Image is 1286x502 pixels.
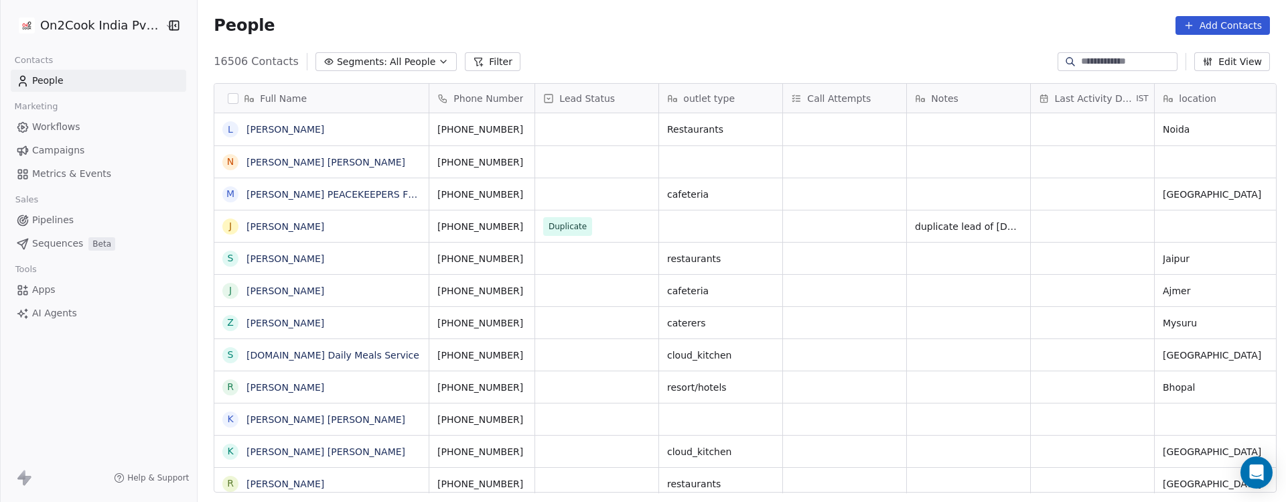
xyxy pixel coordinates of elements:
[437,252,526,265] span: [PHONE_NUMBER]
[246,253,324,264] a: [PERSON_NAME]
[667,188,774,201] span: cafeteria
[228,444,234,458] div: K
[246,189,466,200] a: [PERSON_NAME] PEACEKEEPERS FOOD COURT
[437,413,526,426] span: [PHONE_NUMBER]
[246,479,324,489] a: [PERSON_NAME]
[667,316,774,330] span: caterers
[11,139,186,162] a: Campaigns
[1055,92,1134,105] span: Last Activity Date
[11,279,186,301] a: Apps
[1163,381,1270,394] span: Bhopal
[32,120,80,134] span: Workflows
[437,349,526,362] span: [PHONE_NUMBER]
[1179,92,1216,105] span: location
[907,84,1030,113] div: Notes
[667,123,774,136] span: Restaurants
[667,445,774,458] span: cloud_kitchen
[32,143,84,158] span: Campaigns
[246,382,324,393] a: [PERSON_NAME]
[214,15,275,36] span: People
[437,188,526,201] span: [PHONE_NUMBER]
[227,477,234,491] div: R
[32,237,83,251] span: Sequences
[1163,477,1270,491] span: [GEOGRAPHIC_DATA]
[11,209,186,231] a: Pipelines
[915,220,1022,233] span: duplicate lead of [DATE]
[228,412,234,426] div: K
[453,92,523,105] span: Phone Number
[32,213,74,227] span: Pipelines
[437,123,526,136] span: [PHONE_NUMBER]
[783,84,906,113] div: Call Attempts
[127,473,189,483] span: Help & Support
[437,155,526,169] span: [PHONE_NUMBER]
[114,473,189,483] a: Help & Support
[32,306,77,320] span: AI Agents
[11,163,186,185] a: Metrics & Events
[228,123,233,137] div: L
[246,286,324,296] a: [PERSON_NAME]
[807,92,871,105] span: Call Attempts
[9,97,64,117] span: Marketing
[11,70,186,92] a: People
[683,92,735,105] span: outlet type
[228,251,234,265] div: S
[226,187,234,201] div: M
[667,381,774,394] span: resort/hotels
[1163,188,1270,201] span: [GEOGRAPHIC_DATA]
[9,50,59,70] span: Contacts
[437,477,526,491] span: [PHONE_NUMBER]
[437,445,526,458] span: [PHONE_NUMBER]
[931,92,958,105] span: Notes
[390,55,435,69] span: All People
[246,414,405,425] a: [PERSON_NAME] [PERSON_NAME]
[337,55,387,69] span: Segments:
[260,92,307,105] span: Full Name
[229,219,232,233] div: J
[1163,349,1270,362] span: [GEOGRAPHIC_DATA]
[1031,84,1154,113] div: Last Activity DateIST
[535,84,658,113] div: Lead Status
[9,259,42,279] span: Tools
[11,233,186,255] a: SequencesBeta
[40,17,161,34] span: On2Cook India Pvt. Ltd.
[32,167,111,181] span: Metrics & Events
[667,477,774,491] span: restaurants
[429,84,534,113] div: Phone Number
[246,124,324,135] a: [PERSON_NAME]
[659,84,782,113] div: outlet type
[11,116,186,138] a: Workflows
[246,446,405,457] a: [PERSON_NAME] [PERSON_NAME]
[667,349,774,362] span: cloud_kitchen
[667,252,774,265] span: restaurants
[667,284,774,298] span: cafeteria
[1194,52,1270,71] button: Edit View
[227,155,234,169] div: N
[1155,84,1278,113] div: location
[559,92,615,105] span: Lead Status
[214,84,429,113] div: Full Name
[16,14,156,37] button: On2Cook India Pvt. Ltd.
[437,220,526,233] span: [PHONE_NUMBER]
[228,348,234,362] div: S
[246,318,324,328] a: [PERSON_NAME]
[246,350,419,361] a: [DOMAIN_NAME] Daily Meals Service
[465,52,520,71] button: Filter
[19,17,35,34] img: on2cook%20logo-04%20copy.jpg
[246,157,405,168] a: [PERSON_NAME] [PERSON_NAME]
[88,237,115,251] span: Beta
[32,283,56,297] span: Apps
[11,302,186,324] a: AI Agents
[1136,93,1149,104] span: IST
[9,190,44,210] span: Sales
[214,113,429,493] div: grid
[214,54,299,70] span: 16506 Contacts
[227,380,234,394] div: r
[229,284,232,298] div: J
[246,221,324,232] a: [PERSON_NAME]
[1163,284,1270,298] span: Ajmer
[1163,445,1270,458] span: [GEOGRAPHIC_DATA]
[1175,16,1270,35] button: Add Contacts
[437,316,526,330] span: [PHONE_NUMBER]
[1163,123,1270,136] span: Noida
